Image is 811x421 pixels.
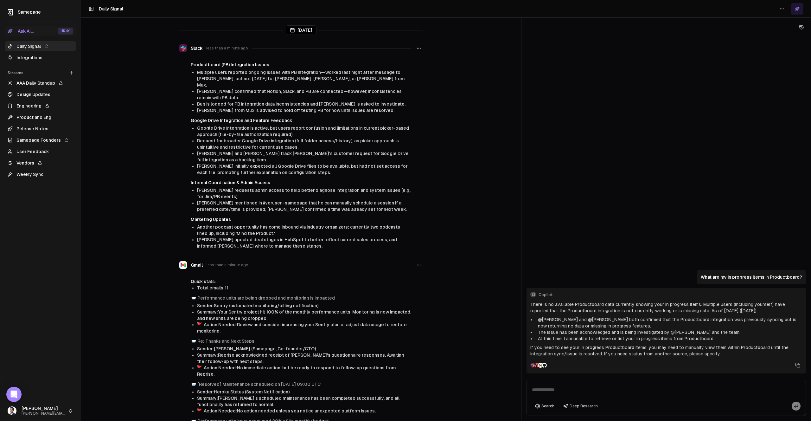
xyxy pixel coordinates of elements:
[58,28,73,35] div: ⌘ +K
[530,344,802,357] p: If you need to see your in progress Productboard items, you may need to manually view them within...
[539,292,802,297] span: Copilot
[99,6,123,12] h1: Daily Signal
[5,112,76,122] a: Product and Eng
[5,41,76,51] a: Daily Signal
[22,411,66,416] span: [PERSON_NAME][EMAIL_ADDRESS]
[8,406,16,415] img: _image
[197,164,407,175] span: [PERSON_NAME] initially expected all Google Drive files to be available, but had not set access f...
[5,158,76,168] a: Vendors
[197,151,409,162] span: [PERSON_NAME] and [PERSON_NAME] track [PERSON_NAME]'s customer request for Google Drive full inte...
[191,216,411,223] h4: Marketing Updates
[197,352,411,365] li: Summary: Reprise acknowledged receipt of [PERSON_NAME]'s questionnaire responses. Awaiting their ...
[5,169,76,179] a: Weekly Sync
[5,124,76,134] a: Release Notes
[530,363,535,368] img: Slack
[197,365,202,370] span: flag
[197,365,411,377] li: Action Needed: No immediate action, but be ready to respond to follow-up questions from Reprise.
[5,68,76,78] div: Streams
[191,295,196,301] span: envelope
[197,70,405,87] span: Multiple users reported ongoing issues with PB integration—worked last night after message to [PE...
[5,26,76,36] button: Ask AI...⌘+K
[197,408,202,413] span: flag
[197,408,411,414] li: Action Needed: No action needed unless you notice unexpected platform issues.
[5,146,76,157] a: User Feedback
[18,10,41,15] span: Samepage
[5,135,76,145] a: Samepage Founders
[286,25,316,35] div: [DATE]
[197,126,409,137] span: Google Drive integration is active, but users report confusion and limitations in current picker-...
[197,89,402,100] span: [PERSON_NAME] confirmed that Notion, Slack, and PB are connected—however, inconsistencies remain ...
[6,387,22,402] div: Open Intercom Messenger
[8,28,34,34] div: Ask AI...
[22,406,66,411] span: [PERSON_NAME]
[530,301,802,314] p: There is no available Productboard data currently showing your in progress items. Multiple users ...
[191,117,411,124] h4: Google Drive Integration and Feature Feedback
[197,108,394,113] span: [PERSON_NAME] from Mux is advised to hold off testing PB for now until issues are resolved.
[197,395,411,408] li: Summary: [PERSON_NAME]'s scheduled maintenance has been completed successfully, and all functiona...
[5,403,76,418] button: [PERSON_NAME][PERSON_NAME][EMAIL_ADDRESS]
[207,262,248,268] span: less than a minute ago
[197,224,400,236] span: Another podcast opportunity has come inbound via industry organizers; currently two podcasts line...
[5,89,76,100] a: Design Updates
[197,188,411,199] span: [PERSON_NAME] requests admin access to help better diagnose integration and system issues (e.g., ...
[197,285,411,291] li: Total emails: 11
[535,335,802,342] li: At this time, I am unable to retrieve or list your in progress items from Productboard.
[534,363,539,367] img: Asana
[191,45,202,51] span: Slack
[197,138,399,150] span: Request for broader Google Drive integration (full folder access/history), as picker approach is ...
[197,309,411,321] li: Summary: Your Sentry project hit 100% of the monthly performance units. Monitoring is now impacte...
[197,321,411,334] li: Action Needed: Review and consider increasing your Sentry plan or adjust data usage to restore mo...
[5,53,76,63] a: Integrations
[179,44,187,52] img: Slack
[5,101,76,111] a: Engineering
[197,339,254,344] a: Re: Thanks and Next Steps
[538,363,543,368] img: Gmail
[191,278,411,285] div: Quick stats:
[197,200,407,212] span: [PERSON_NAME] mentioned in #verusen-samepage that he can manually schedule a session if a preferr...
[197,237,397,249] span: [PERSON_NAME] updated deal stages in HubSpot to better reflect current sales process, and informe...
[197,346,411,352] li: Sender: [PERSON_NAME] (Samepage, Co-founder/CTO)
[535,329,802,335] li: The issue has been acknowledged and is being investigated by @[PERSON_NAME] and the team.
[179,261,187,269] img: Gmail
[206,46,248,51] span: less than a minute ago
[191,339,196,344] span: envelope
[197,302,411,309] li: Sender: Sentry (automated monitoring/billing notification)
[560,402,601,411] button: Deep Research
[535,316,802,329] li: @[PERSON_NAME] and @[PERSON_NAME] both confirmed that the Productboard integration was previously...
[197,101,405,107] span: Bug is logged for PB integration data inconsistencies and [PERSON_NAME] is asked to investigate.
[191,382,196,387] span: envelope
[542,363,547,368] img: GitHub
[191,179,411,186] h4: Internal Coordination & Admin Access
[191,262,203,268] span: Gmail
[191,62,411,68] h4: Productboard (PB) Integration Issues
[701,274,802,280] p: What are my in progress items in Productboard?
[197,295,335,301] a: Performance units are being dropped and monitoring is impacted
[197,389,411,395] li: Sender: Heroku Status (System Notification)
[532,402,558,411] button: Search
[197,322,202,327] span: flag
[5,78,76,88] a: AAA Daily Standup
[197,382,321,387] a: [Resolved] Maintenance scheduled on [DATE] 09:00 UTC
